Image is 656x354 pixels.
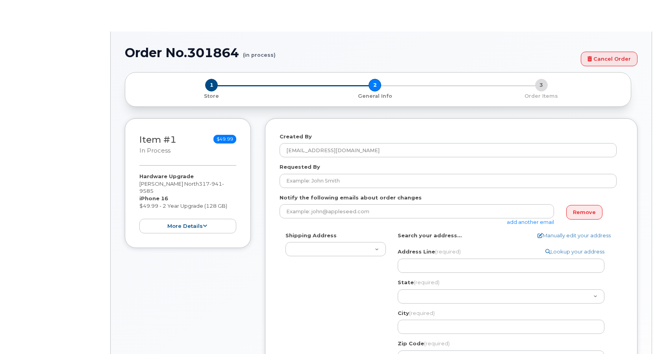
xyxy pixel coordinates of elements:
[139,173,236,233] div: [PERSON_NAME] North $49.99 - 2 Year Upgrade (128 GB)
[398,279,439,286] label: State
[209,181,222,187] span: 941
[139,147,170,154] small: in process
[132,91,292,100] a: 1 Store
[139,219,236,233] button: more details
[285,232,337,239] label: Shipping Address
[280,163,320,171] label: Requested By
[135,93,289,100] p: Store
[213,135,236,143] span: $49.99
[398,248,461,255] label: Address Line
[409,310,435,316] span: (required)
[566,205,602,220] a: Remove
[414,279,439,285] span: (required)
[398,340,450,347] label: Zip Code
[280,194,422,201] label: Notify the following emails about order changes
[280,174,617,188] input: Example: John Smith
[545,248,604,255] a: Lookup your address
[205,79,218,91] span: 1
[139,181,224,194] span: 9585
[139,195,168,201] strong: iPhone 16
[280,204,554,218] input: Example: john@appleseed.com
[435,248,461,255] span: (required)
[398,309,435,317] label: City
[507,219,554,225] a: add another email
[139,173,194,179] strong: Hardware Upgrade
[125,46,577,60] h1: Order No.301864
[280,133,312,140] label: Created By
[139,135,176,155] h3: Item #1
[581,52,637,66] a: Cancel Order
[139,181,224,194] span: 317
[424,340,450,347] span: (required)
[537,232,611,239] a: Manually edit your address
[243,46,276,58] small: (in process)
[398,232,462,239] label: Search your address...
